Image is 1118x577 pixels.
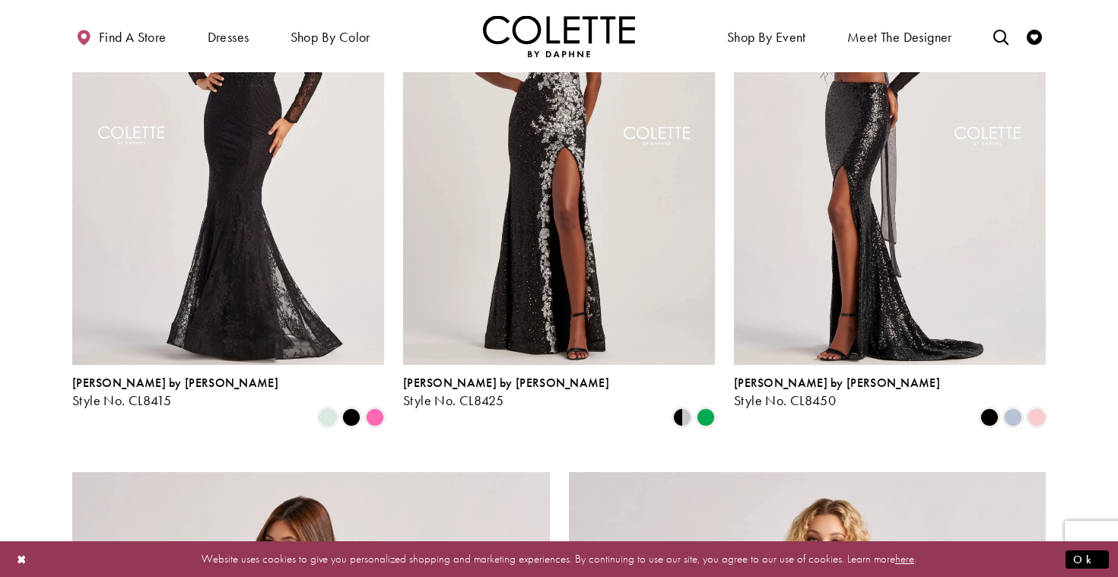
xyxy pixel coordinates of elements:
span: Dresses [204,15,253,57]
div: Colette by Daphne Style No. CL8425 [403,376,609,408]
a: Check Wishlist [1023,15,1046,57]
button: Close Dialog [9,546,35,572]
span: Style No. CL8450 [734,392,836,409]
span: Find a store [99,30,167,45]
i: Ice Blue [1004,408,1022,426]
div: Colette by Daphne Style No. CL8415 [72,376,278,408]
span: Shop By Event [723,15,810,57]
span: [PERSON_NAME] by [PERSON_NAME] [72,375,278,391]
span: Shop By Event [727,30,806,45]
span: Shop by color [291,30,370,45]
span: [PERSON_NAME] by [PERSON_NAME] [403,375,609,391]
span: Dresses [208,30,249,45]
i: Black [342,408,360,426]
a: Toggle search [989,15,1012,57]
a: here [895,551,914,566]
div: Colette by Daphne Style No. CL8450 [734,376,940,408]
span: Style No. CL8425 [403,392,503,409]
img: Colette by Daphne [483,15,635,57]
span: Style No. CL8415 [72,392,171,409]
i: Emerald [697,408,715,426]
i: Black [980,408,999,426]
i: Light Sage [319,408,337,426]
span: Meet the designer [847,30,952,45]
i: Pink [366,408,384,426]
p: Website uses cookies to give you personalized shopping and marketing experiences. By continuing t... [110,549,1008,569]
i: Ice Pink [1027,408,1046,426]
span: Shop by color [287,15,374,57]
a: Meet the designer [843,15,956,57]
a: Find a store [72,15,170,57]
a: Visit Home Page [483,15,635,57]
span: [PERSON_NAME] by [PERSON_NAME] [734,375,940,391]
i: Black/Silver [673,408,691,426]
button: Submit Dialog [1066,550,1109,569]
